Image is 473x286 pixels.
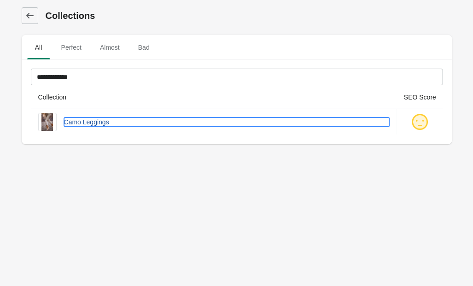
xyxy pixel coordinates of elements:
span: Bad [131,39,157,56]
a: Camo Leggings [64,117,389,127]
th: SEO Score [397,85,443,109]
button: All [25,35,52,59]
h1: Collections [46,9,452,22]
img: ok.png [410,113,429,131]
span: Perfect [54,39,89,56]
span: Almost [93,39,127,56]
span: All [27,39,50,56]
th: Collection [31,85,397,109]
button: Perfect [52,35,91,59]
button: Bad [129,35,159,59]
button: Almost [91,35,129,59]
